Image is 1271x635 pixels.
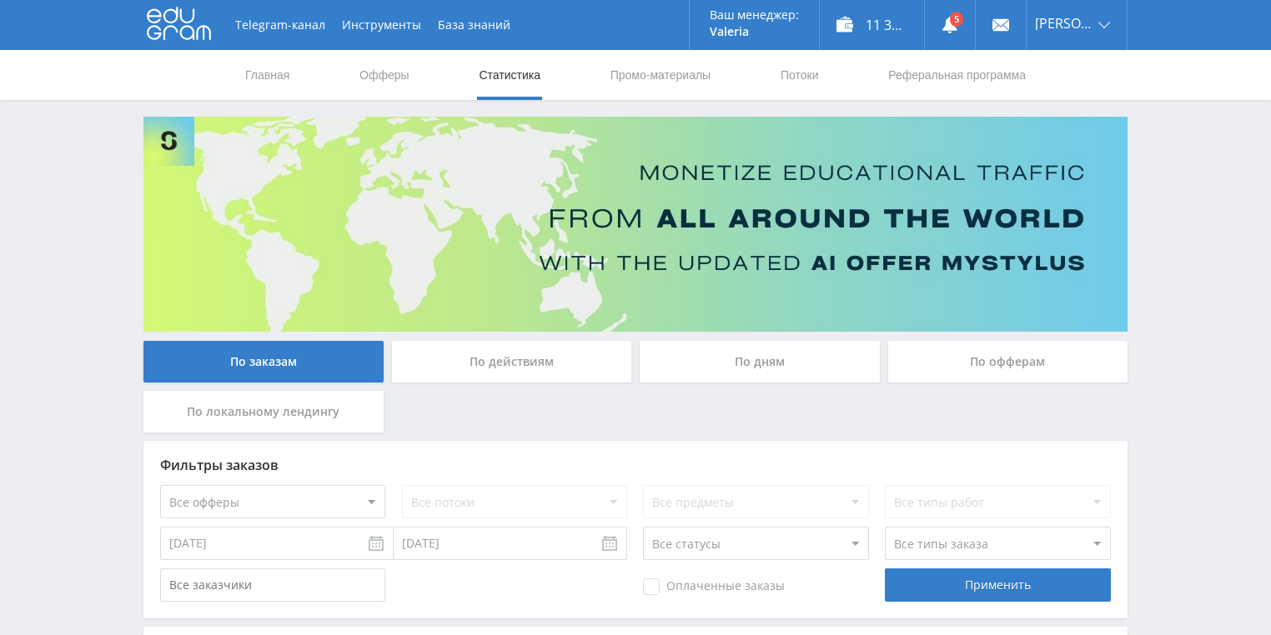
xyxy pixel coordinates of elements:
[143,391,384,432] div: По локальному лендингу
[160,568,385,602] input: Все заказчики
[358,50,411,100] a: Офферы
[779,50,821,100] a: Потоки
[609,50,712,100] a: Промо-материалы
[888,341,1128,382] div: По офферам
[887,50,1027,100] a: Реферальная программа
[643,578,785,595] span: Оплаченные заказы
[710,25,799,38] p: Valeria
[143,117,1128,332] img: Banner
[160,457,1111,472] div: Фильтры заказов
[1035,17,1093,30] span: [PERSON_NAME]
[143,341,384,382] div: По заказам
[477,50,542,100] a: Статистика
[392,341,632,382] div: По действиям
[244,50,291,100] a: Главная
[885,568,1110,602] div: Применить
[640,341,880,382] div: По дням
[710,8,799,22] p: Ваш менеджер:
